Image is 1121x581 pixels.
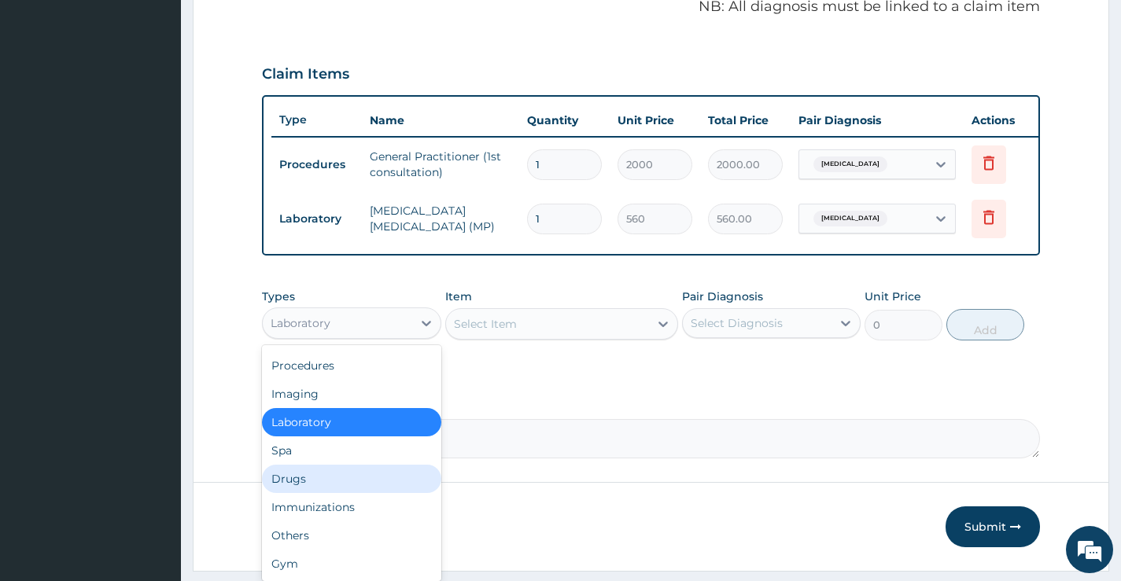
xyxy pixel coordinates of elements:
[262,521,441,550] div: Others
[791,105,964,136] th: Pair Diagnosis
[946,309,1024,340] button: Add
[964,105,1042,136] th: Actions
[610,105,700,136] th: Unit Price
[865,289,921,304] label: Unit Price
[691,315,783,331] div: Select Diagnosis
[946,506,1040,547] button: Submit
[262,290,295,303] label: Types
[29,79,64,118] img: d_794563401_company_1708531726252_794563401
[454,316,517,332] div: Select Item
[362,141,519,188] td: General Practitioner (1st consultation)
[445,289,472,304] label: Item
[519,105,610,136] th: Quantity
[258,8,296,46] div: Minimize live chat window
[700,105,791,136] th: Total Price
[362,105,519,136] th: Name
[271,204,362,234] td: Laboratory
[82,88,264,108] div: Chat with us now
[262,493,441,521] div: Immunizations
[8,402,300,457] textarea: Type your message and hit 'Enter'
[262,550,441,578] div: Gym
[262,465,441,493] div: Drugs
[682,289,763,304] label: Pair Diagnosis
[271,315,330,331] div: Laboratory
[262,66,349,83] h3: Claim Items
[271,150,362,179] td: Procedures
[262,436,441,465] div: Spa
[262,397,1040,410] label: Comment
[362,195,519,242] td: [MEDICAL_DATA] [MEDICAL_DATA] (MP)
[91,184,217,343] span: We're online!
[262,408,441,436] div: Laboratory
[262,351,441,380] div: Procedures
[813,211,887,226] span: [MEDICAL_DATA]
[262,380,441,408] div: Imaging
[813,156,887,172] span: [MEDICAL_DATA]
[271,105,362,134] th: Type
